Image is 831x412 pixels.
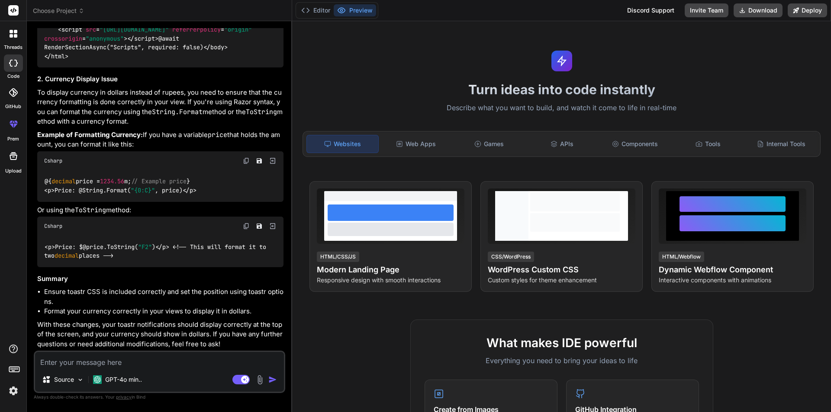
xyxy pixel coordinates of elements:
p: To display currency in dollars instead of rupees, you need to ensure that the currency formatting... [37,88,283,127]
div: Tools [673,135,744,153]
code: @{ price = m; } <p>Price: @String.Format( , price)</p> [44,177,197,195]
span: </ > [203,44,228,51]
span: </ > [44,52,68,60]
span: script [61,26,82,34]
span: Csharp [44,157,62,164]
span: "F2" [138,243,152,251]
code: String.Format [152,108,203,116]
img: copy [243,223,250,230]
img: icon [268,375,277,384]
span: decimal [55,252,79,259]
span: decimal [52,178,76,185]
span: src [86,26,96,34]
button: Invite Team [685,3,728,17]
div: HTML/CSS/JS [317,252,359,262]
span: "[URL][DOMAIN_NAME]" [100,26,169,34]
button: Deploy [788,3,827,17]
div: HTML/Webflow [659,252,704,262]
h3: 2. Currency Display Issue [37,74,283,84]
h3: Summary [37,274,283,284]
span: privacy [116,394,132,399]
img: settings [6,383,21,398]
li: Ensure toastr CSS is included correctly and set the position using toastr options. [44,287,283,307]
p: Or using the method: [37,205,283,215]
span: </ > [127,35,158,42]
p: Describe what you want to build, and watch it come to life in real-time [297,102,826,114]
span: crossorigin [44,35,82,42]
button: Editor [298,4,334,16]
p: Interactive components with animations [659,276,806,284]
span: 1234.56 [100,178,124,185]
code: ToString [246,108,277,116]
div: Components [599,135,671,153]
code: ToString [75,206,106,214]
div: Internal Tools [745,135,817,153]
div: Games [454,135,525,153]
h1: Turn ideas into code instantly [297,82,826,97]
p: Always double-check its answers. Your in Bind [34,393,285,401]
img: Open in Browser [269,157,277,165]
span: Choose Project [33,6,84,15]
img: copy [243,157,250,164]
img: Open in Browser [269,222,277,230]
label: code [7,73,19,80]
button: Preview [334,4,376,16]
div: Discord Support [622,3,680,17]
span: "origin" [224,26,252,34]
span: referrerpolicy [172,26,221,34]
button: Download [734,3,783,17]
h4: WordPress Custom CSS [488,264,635,276]
p: Everything you need to bring your ideas to life [425,355,699,366]
h4: Dynamic Webflow Component [659,264,806,276]
span: body [210,44,224,51]
span: Csharp [44,223,62,230]
li: Format your currency correctly in your views to display it in dollars. [44,307,283,316]
span: html [51,52,65,60]
h4: Modern Landing Page [317,264,464,276]
button: Save file [253,220,265,232]
code: price [208,131,227,139]
p: Source [54,375,74,384]
img: attachment [255,375,265,385]
strong: Example of Formatting Currency: [37,131,143,139]
p: With these changes, your toastr notifications should display correctly at the top of the screen, ... [37,320,283,349]
span: script [134,35,155,42]
div: Websites [306,135,379,153]
label: GitHub [5,103,21,110]
p: Custom styles for theme enhancement [488,276,635,284]
img: GPT-4o mini [93,375,102,384]
label: Upload [5,167,22,175]
img: Pick Models [77,376,84,383]
span: "{0:C}" [131,186,155,194]
span: "anonymous" [86,35,124,42]
p: Responsive design with smooth interactions [317,276,464,284]
code: <p>Price: $@price.ToString( )</p> <!-- This will format it to two places --> [44,243,270,260]
div: Web Apps [380,135,452,153]
label: threads [4,44,23,51]
p: If you have a variable that holds the amount, you can format it like this: [37,130,283,150]
div: CSS/WordPress [488,252,534,262]
div: APIs [526,135,598,153]
span: // Example price [131,178,187,185]
button: Save file [253,155,265,167]
label: prem [7,135,19,143]
h2: What makes IDE powerful [425,334,699,352]
p: GPT-4o min.. [105,375,142,384]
